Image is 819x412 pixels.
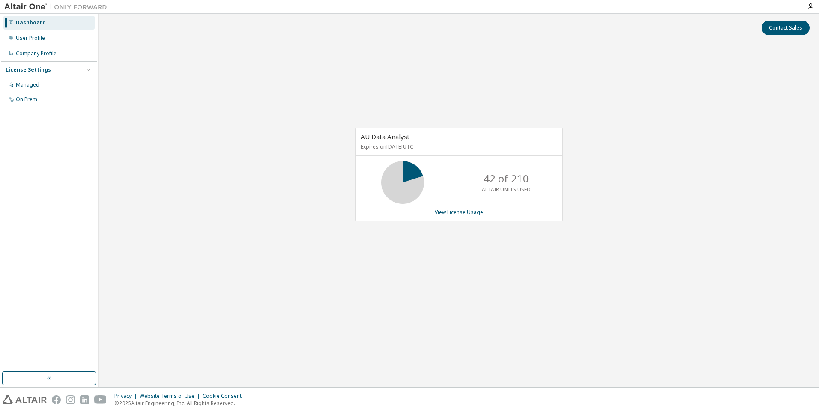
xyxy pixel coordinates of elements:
[482,186,531,193] p: ALTAIR UNITS USED
[3,395,47,404] img: altair_logo.svg
[114,400,247,407] p: © 2025 Altair Engineering, Inc. All Rights Reserved.
[6,66,51,73] div: License Settings
[140,393,203,400] div: Website Terms of Use
[484,171,529,186] p: 42 of 210
[114,393,140,400] div: Privacy
[94,395,107,404] img: youtube.svg
[16,96,37,103] div: On Prem
[361,132,409,141] span: AU Data Analyst
[16,35,45,42] div: User Profile
[80,395,89,404] img: linkedin.svg
[361,143,555,150] p: Expires on [DATE] UTC
[762,21,810,35] button: Contact Sales
[52,395,61,404] img: facebook.svg
[16,81,39,88] div: Managed
[16,50,57,57] div: Company Profile
[66,395,75,404] img: instagram.svg
[4,3,111,11] img: Altair One
[16,19,46,26] div: Dashboard
[203,393,247,400] div: Cookie Consent
[435,209,483,216] a: View License Usage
